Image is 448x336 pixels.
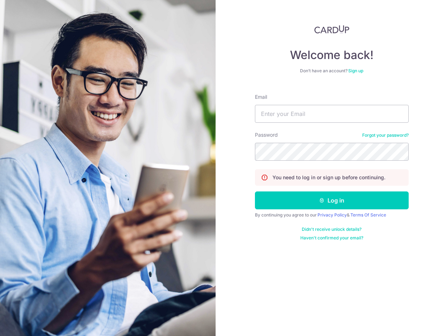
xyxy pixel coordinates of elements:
a: Didn't receive unlock details? [302,227,361,232]
div: By continuing you agree to our & [255,212,409,218]
label: Password [255,131,278,138]
div: Don’t have an account? [255,68,409,74]
a: Forgot your password? [362,132,409,138]
button: Log in [255,191,409,209]
a: Sign up [348,68,363,73]
p: You need to log in or sign up before continuing. [272,174,385,181]
a: Privacy Policy [317,212,347,218]
img: CardUp Logo [314,25,349,34]
a: Haven't confirmed your email? [300,235,363,241]
h4: Welcome back! [255,48,409,62]
label: Email [255,93,267,101]
input: Enter your Email [255,105,409,123]
a: Terms Of Service [350,212,386,218]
